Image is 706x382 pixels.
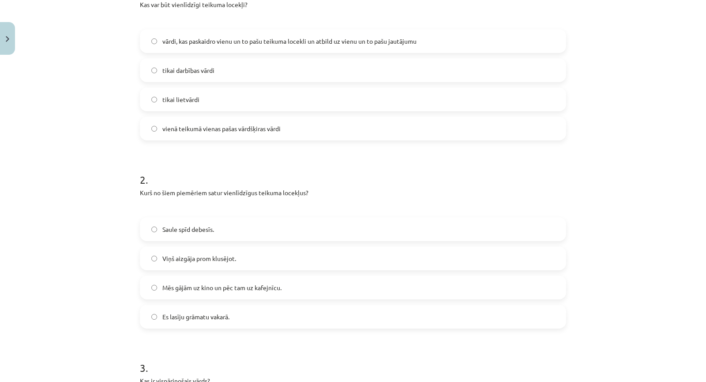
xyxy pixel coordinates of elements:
[162,66,214,75] span: tikai darbības vārdi
[151,68,157,73] input: tikai darbības vārdi
[162,95,199,104] span: tikai lietvārdi
[151,227,157,232] input: Saule spīd debesīs.
[151,126,157,132] input: vienā teikumā vienas pašas vārdšķiras vārdi
[151,256,157,261] input: Viņš aizgāja prom klusējot.
[162,312,229,321] span: Es lasīju grāmatu vakarā.
[140,346,566,374] h1: 3 .
[151,38,157,44] input: vārdi, kas paskaidro vienu un to pašu teikuma locekli un atbild uz vienu un to pašu jautājumu
[151,97,157,102] input: tikai lietvārdi
[140,188,566,197] p: Kurš no šiem piemēriem satur vienlīdzīgus teikuma locekļus?
[151,314,157,320] input: Es lasīju grāmatu vakarā.
[140,158,566,185] h1: 2 .
[162,124,281,133] span: vienā teikumā vienas pašas vārdšķiras vārdi
[151,285,157,291] input: Mēs gājām uz kino un pēc tam uz kafejnīcu.
[162,37,417,46] span: vārdi, kas paskaidro vienu un to pašu teikuma locekli un atbild uz vienu un to pašu jautājumu
[162,225,214,234] span: Saule spīd debesīs.
[162,283,282,292] span: Mēs gājām uz kino un pēc tam uz kafejnīcu.
[6,36,9,42] img: icon-close-lesson-0947bae3869378f0d4975bcd49f059093ad1ed9edebbc8119c70593378902aed.svg
[162,254,236,263] span: Viņš aizgāja prom klusējot.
